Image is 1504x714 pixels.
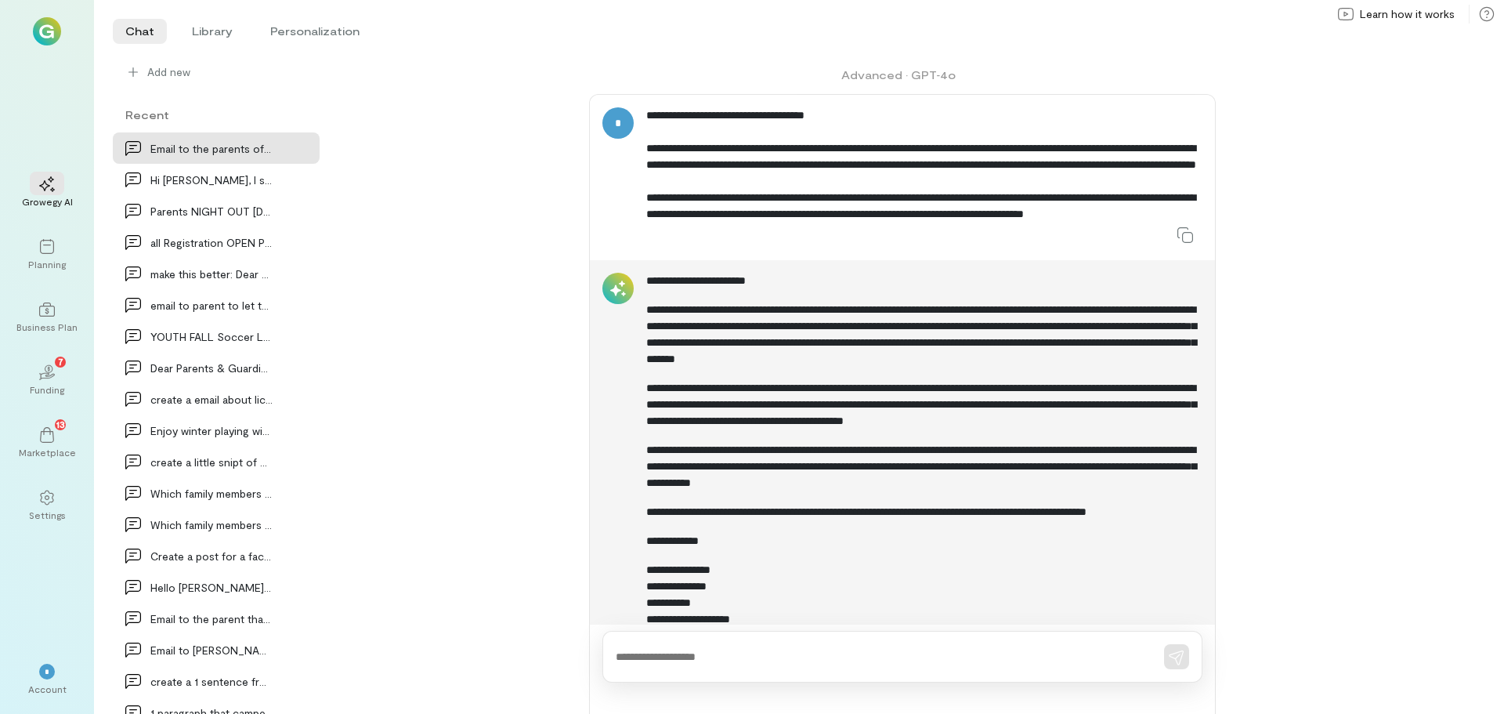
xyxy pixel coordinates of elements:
[19,164,75,220] a: Growegy AI
[150,328,273,345] div: YOUTH FALL Soccer League Registration EXTENDED SE…
[56,417,65,431] span: 13
[150,391,273,408] div: create a email about lice notification protocal
[150,548,273,564] div: Create a post for a facebook group that I am a me…
[150,234,273,251] div: all Registration OPEN Program Offerings STARTS SE…
[150,485,273,502] div: Which family members or friends does your child m…
[28,683,67,695] div: Account
[150,642,273,658] div: Email to [PERSON_NAME] parent asking if he will b…
[150,140,273,157] div: Email to the parents of [PERSON_NAME], That Te…
[29,509,66,521] div: Settings
[19,651,75,708] div: *Account
[150,422,273,439] div: Enjoy winter playing with the family on us at the…
[147,64,190,80] span: Add new
[28,258,66,270] div: Planning
[150,516,273,533] div: Which family members or friends does your child m…
[113,107,320,123] div: Recent
[113,19,167,44] li: Chat
[19,477,75,534] a: Settings
[150,454,273,470] div: create a little snipt of member appretiation day…
[150,579,273,596] div: Hello [PERSON_NAME], We received a refund request from M…
[150,297,273,314] div: email to parent to let them know it has come to o…
[150,611,273,627] div: Email to the parent that they do not have someone…
[1360,6,1455,22] span: Learn how it works
[150,266,273,282] div: make this better: Dear dance families, we are cu…
[19,352,75,408] a: Funding
[150,673,273,690] div: create a 1 sentence fro dressup theme for camp of…
[16,321,78,333] div: Business Plan
[179,19,245,44] li: Library
[22,195,73,208] div: Growegy AI
[258,19,372,44] li: Personalization
[19,227,75,283] a: Planning
[150,360,273,376] div: Dear Parents & Guardians, Keeping you informed is…
[150,203,273,219] div: Parents NIGHT OUT [DATE] make a d…
[58,354,63,368] span: 7
[150,172,273,188] div: Hi [PERSON_NAME], I spoke with [PERSON_NAME] [DATE] about…
[19,415,75,471] a: Marketplace
[19,446,76,458] div: Marketplace
[30,383,64,396] div: Funding
[19,289,75,346] a: Business Plan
